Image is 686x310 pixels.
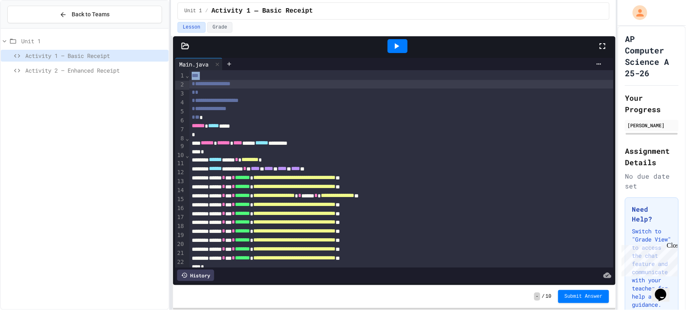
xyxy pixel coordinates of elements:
div: 12 [175,168,185,177]
div: No due date set [625,171,679,191]
div: 14 [175,186,185,195]
div: 15 [175,195,185,204]
span: Activity 1 — Basic Receipt [211,6,313,16]
button: Submit Answer [558,290,609,303]
div: 5 [175,108,185,117]
span: Fold line [185,135,189,142]
div: History [177,270,214,281]
span: Activity 1 — Basic Receipt [25,51,165,60]
div: 1 [175,72,185,81]
div: Main.java [175,58,223,70]
span: Activity 2 — Enhanced Receipt [25,66,165,75]
div: 3 [175,90,185,99]
h1: AP Computer Science A 25-26 [625,33,679,79]
span: Fold line [185,72,189,79]
button: Back to Teams [7,6,162,23]
h2: Your Progress [625,92,679,115]
div: 13 [175,177,185,186]
span: Fold line [185,152,189,159]
iframe: chat widget [652,277,678,302]
div: 20 [175,240,185,249]
span: - [534,292,540,301]
span: / [542,293,545,300]
div: Main.java [175,60,213,69]
h3: Need Help? [632,204,672,224]
div: 16 [175,204,185,213]
div: 8 [175,135,185,143]
button: Grade [207,22,232,33]
div: 22 [175,258,185,267]
div: 2 [175,81,185,90]
h2: Assignment Details [625,145,679,168]
span: Unit 1 [21,37,165,45]
div: 7 [175,126,185,135]
span: Back to Teams [72,10,110,19]
div: 19 [175,231,185,240]
span: / [205,8,208,14]
span: Unit 1 [184,8,202,14]
div: 11 [175,159,185,168]
div: 6 [175,117,185,126]
p: Switch to "Grade View" to access the chat feature and communicate with your teacher for help and ... [632,227,672,309]
div: 18 [175,222,185,231]
div: 10 [175,151,185,159]
div: 9 [175,142,185,151]
iframe: chat widget [618,242,678,277]
span: 10 [546,293,551,300]
span: Submit Answer [565,293,603,300]
div: 21 [175,249,185,258]
div: 4 [175,99,185,108]
div: My Account [624,3,649,22]
div: Chat with us now!Close [3,3,56,52]
div: 23 [175,267,185,275]
div: 17 [175,213,185,222]
button: Lesson [178,22,206,33]
div: [PERSON_NAME] [627,122,676,129]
